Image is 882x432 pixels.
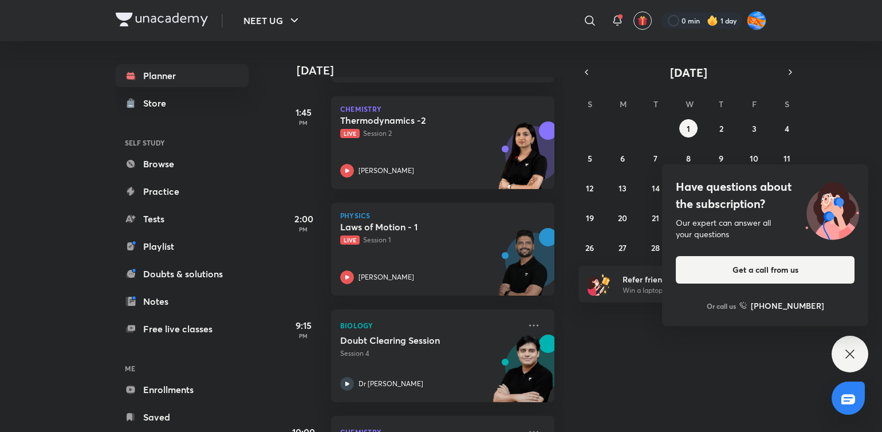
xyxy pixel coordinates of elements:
abbr: Wednesday [686,99,694,109]
span: Live [340,235,360,245]
button: NEET UG [237,9,308,32]
abbr: October 4, 2025 [785,123,789,134]
span: Live [340,129,360,138]
button: October 4, 2025 [778,119,796,138]
abbr: October 7, 2025 [653,153,657,164]
h5: 1:45 [281,105,326,119]
h6: [PHONE_NUMBER] [751,300,824,312]
img: avatar [637,15,648,26]
p: [PERSON_NAME] [359,166,414,176]
abbr: October 27, 2025 [619,242,627,253]
img: unacademy [491,121,554,201]
button: avatar [633,11,652,30]
a: [PHONE_NUMBER] [739,300,824,312]
button: October 5, 2025 [581,149,599,167]
abbr: October 2, 2025 [719,123,723,134]
button: October 3, 2025 [745,119,763,138]
button: October 21, 2025 [647,209,665,227]
abbr: October 1, 2025 [687,123,690,134]
abbr: October 12, 2025 [586,183,593,194]
abbr: October 13, 2025 [619,183,627,194]
h5: Thermodynamics -2 [340,115,483,126]
abbr: October 3, 2025 [752,123,757,134]
abbr: Saturday [785,99,789,109]
h5: 2:00 [281,212,326,226]
button: October 28, 2025 [647,238,665,257]
button: October 10, 2025 [745,149,763,167]
img: streak [707,15,718,26]
div: Store [143,96,173,110]
button: October 6, 2025 [613,149,632,167]
abbr: Sunday [588,99,592,109]
abbr: October 5, 2025 [588,153,592,164]
abbr: October 28, 2025 [651,242,660,253]
abbr: October 26, 2025 [585,242,594,253]
p: Chemistry [340,105,545,112]
abbr: October 19, 2025 [586,213,594,223]
abbr: October 9, 2025 [719,153,723,164]
button: October 9, 2025 [712,149,730,167]
button: October 11, 2025 [778,149,796,167]
a: Playlist [116,235,249,258]
abbr: Thursday [719,99,723,109]
abbr: Friday [752,99,757,109]
abbr: Monday [620,99,627,109]
a: Tests [116,207,249,230]
button: October 2, 2025 [712,119,730,138]
p: PM [281,332,326,339]
button: October 13, 2025 [613,179,632,197]
button: October 8, 2025 [679,149,698,167]
img: Company Logo [116,13,208,26]
div: Our expert can answer all your questions [676,217,855,240]
h4: Have questions about the subscription? [676,178,855,213]
a: Practice [116,180,249,203]
button: October 12, 2025 [581,179,599,197]
h6: ME [116,359,249,378]
a: Notes [116,290,249,313]
abbr: October 14, 2025 [652,183,660,194]
p: [PERSON_NAME] [359,272,414,282]
img: Adithya MA [747,11,766,30]
a: Free live classes [116,317,249,340]
p: Or call us [707,301,736,311]
p: Session 1 [340,235,520,245]
img: ttu_illustration_new.svg [796,178,868,240]
h4: [DATE] [297,64,566,77]
button: [DATE] [594,64,782,80]
a: Doubts & solutions [116,262,249,285]
button: October 14, 2025 [647,179,665,197]
h6: SELF STUDY [116,133,249,152]
button: October 26, 2025 [581,238,599,257]
span: [DATE] [670,65,707,80]
p: Session 4 [340,348,520,359]
h5: 9:15 [281,319,326,332]
h5: Laws of Motion - 1 [340,221,483,233]
a: Enrollments [116,378,249,401]
a: Browse [116,152,249,175]
button: October 27, 2025 [613,238,632,257]
abbr: October 21, 2025 [652,213,659,223]
img: unacademy [491,228,554,307]
p: Win a laptop, vouchers & more [623,285,763,296]
h6: Refer friends [623,273,763,285]
h5: Doubt Clearing Session [340,335,483,346]
abbr: October 10, 2025 [750,153,758,164]
button: October 20, 2025 [613,209,632,227]
p: PM [281,226,326,233]
button: October 19, 2025 [581,209,599,227]
a: Store [116,92,249,115]
abbr: October 8, 2025 [686,153,691,164]
a: Saved [116,406,249,429]
p: Biology [340,319,520,332]
a: Company Logo [116,13,208,29]
img: referral [588,273,611,296]
button: Get a call from us [676,256,855,284]
p: Physics [340,212,545,219]
button: October 7, 2025 [647,149,665,167]
abbr: October 6, 2025 [620,153,625,164]
p: PM [281,119,326,126]
a: Planner [116,64,249,87]
abbr: Tuesday [653,99,658,109]
abbr: October 20, 2025 [618,213,627,223]
button: October 1, 2025 [679,119,698,138]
